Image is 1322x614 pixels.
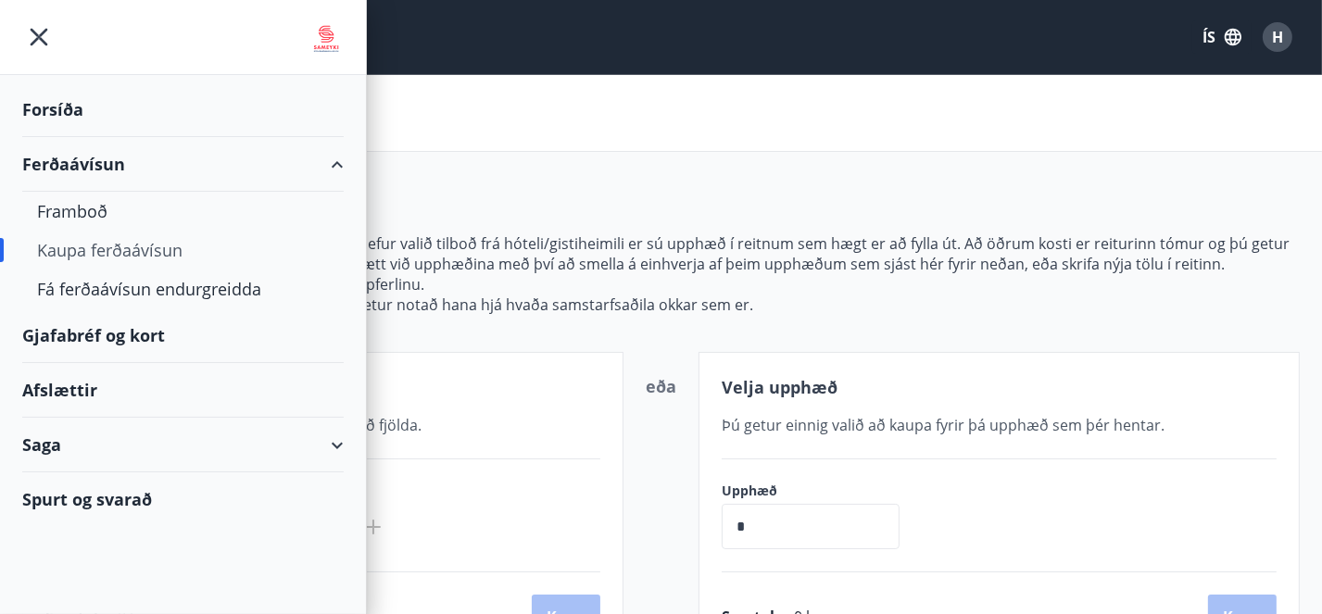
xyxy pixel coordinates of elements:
[646,375,676,397] span: eða
[22,363,344,418] div: Afslættir
[722,482,918,500] label: Upphæð
[22,274,1300,294] p: Athugaðu að niðurgreiðslan bætist við síðar í kaupferlinu.
[37,269,329,308] div: Fá ferðaávísun endurgreidda
[37,192,329,231] div: Framboð
[22,308,344,363] div: Gjafabréf og kort
[1272,27,1283,47] span: H
[22,472,344,526] div: Spurt og svarað
[22,82,344,137] div: Forsíða
[1192,20,1252,54] button: ÍS
[722,376,837,398] span: Velja upphæð
[22,137,344,192] div: Ferðaávísun
[1255,15,1300,59] button: H
[22,233,1300,274] p: Hér getur þú valið upphæð ávísunarinnar. Ef þú hefur valið tilboð frá hóteli/gistiheimili er sú u...
[308,20,344,57] img: union_logo
[37,231,329,269] div: Kaupa ferðaávísun
[22,294,1300,315] p: Mundu að ferðaávísunin rennur aldrei út og þú getur notað hana hjá hvaða samstarfsaðila okkar sem...
[22,418,344,472] div: Saga
[22,20,56,54] button: menu
[722,415,1165,435] span: Þú getur einnig valið að kaupa fyrir þá upphæð sem þér hentar.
